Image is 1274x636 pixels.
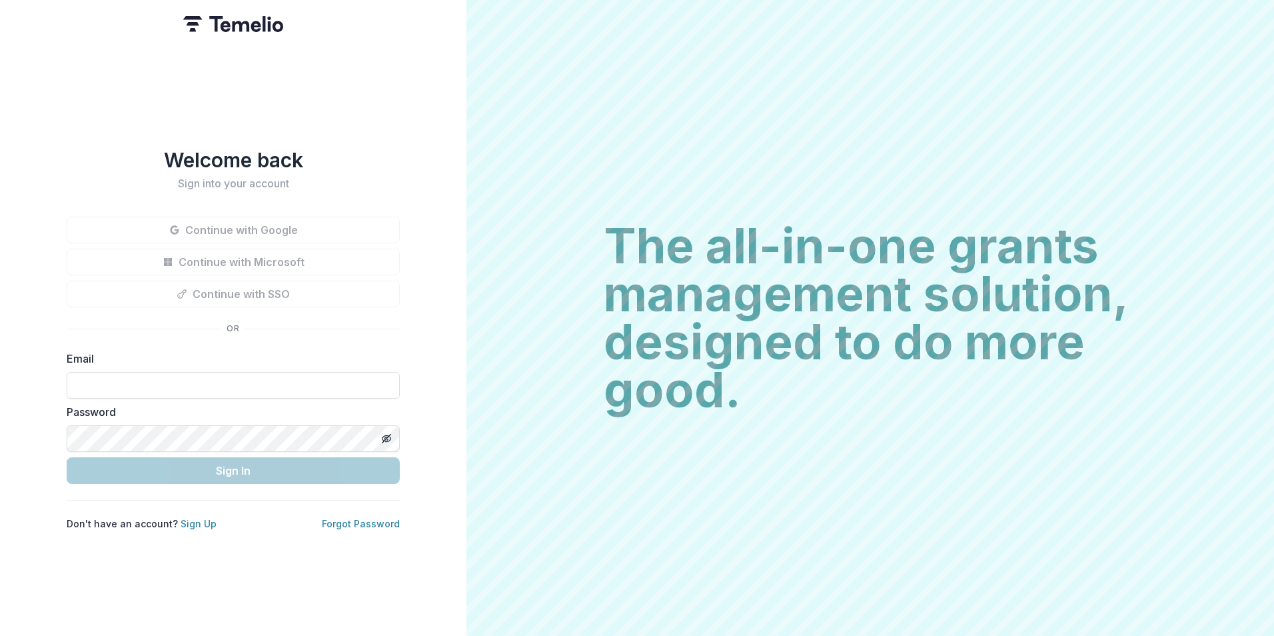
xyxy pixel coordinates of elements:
label: Password [67,404,392,420]
img: Temelio [183,16,283,32]
button: Continue with Google [67,217,400,243]
label: Email [67,351,392,367]
button: Continue with SSO [67,281,400,307]
button: Toggle password visibility [376,428,397,449]
h2: Sign into your account [67,177,400,190]
h1: Welcome back [67,148,400,172]
button: Sign In [67,457,400,484]
a: Sign Up [181,518,217,529]
button: Continue with Microsoft [67,249,400,275]
p: Don't have an account? [67,517,217,531]
a: Forgot Password [322,518,400,529]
